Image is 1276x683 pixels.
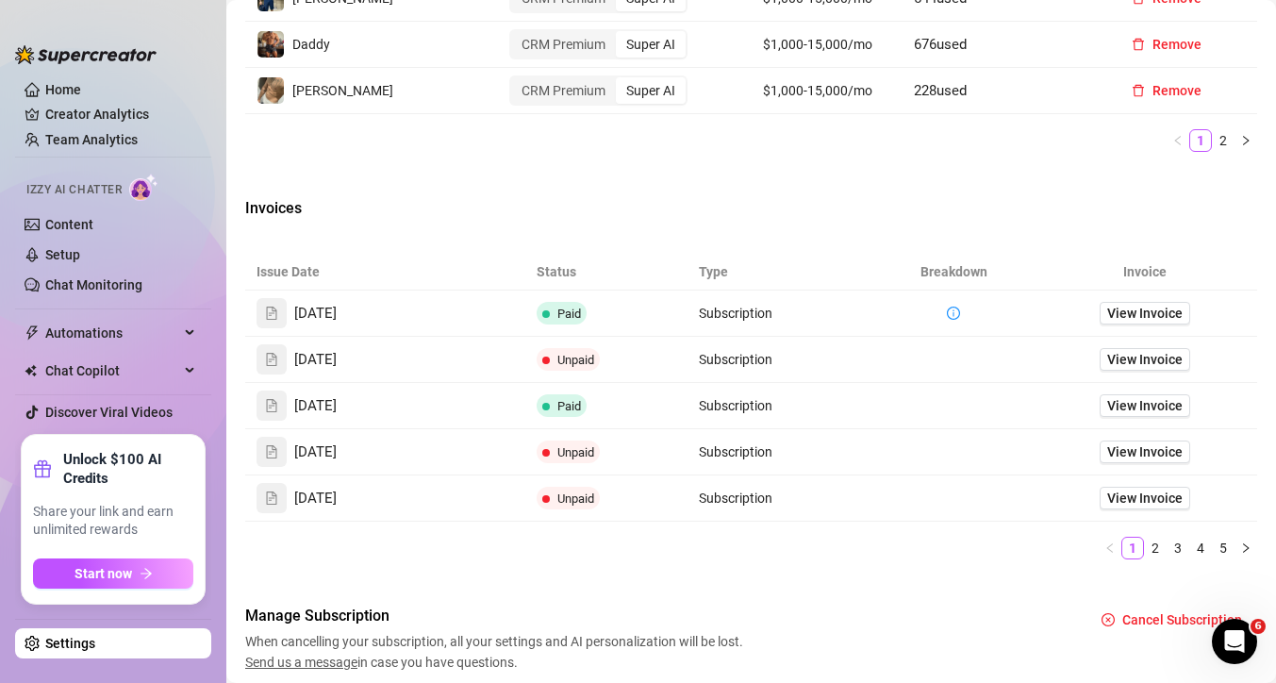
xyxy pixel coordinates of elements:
[1189,129,1212,152] li: 1
[688,254,874,291] th: Type
[45,82,81,97] a: Home
[45,99,196,129] a: Creator Analytics
[1099,537,1121,559] li: Previous Page
[294,488,337,510] span: [DATE]
[245,631,749,673] span: When cancelling your subscription, all your settings and AI personalization will be lost. in case...
[509,29,688,59] div: segmented control
[45,247,80,262] a: Setup
[140,567,153,580] span: arrow-right
[1251,619,1266,634] span: 6
[509,75,688,106] div: segmented control
[1213,538,1234,558] a: 5
[511,31,616,58] div: CRM Premium
[45,356,179,386] span: Chat Copilot
[1167,129,1189,152] button: left
[616,31,686,58] div: Super AI
[1212,537,1235,559] li: 5
[294,395,337,418] span: [DATE]
[25,325,40,341] span: thunderbolt
[294,441,337,464] span: [DATE]
[752,22,903,68] td: $1,000-15,000/mo
[1100,487,1190,509] a: View Invoice
[557,491,594,506] span: Unpaid
[26,181,122,199] span: Izzy AI Chatter
[1086,605,1257,635] button: Cancel Subscription
[1212,619,1257,664] iframe: Intercom live chat
[1152,83,1201,98] span: Remove
[511,77,616,104] div: CRM Premium
[1190,538,1211,558] a: 4
[1132,38,1145,51] span: delete
[1107,303,1183,324] span: View Invoice
[699,444,772,459] span: Subscription
[1100,348,1190,371] a: View Invoice
[557,399,581,413] span: Paid
[1121,537,1144,559] li: 1
[1099,537,1121,559] button: left
[1107,395,1183,416] span: View Invoice
[265,353,278,366] span: file-text
[1104,542,1116,554] span: left
[1145,538,1166,558] a: 2
[245,197,562,220] span: Invoices
[1122,612,1242,627] span: Cancel Subscription
[63,450,193,488] strong: Unlock $100 AI Credits
[1144,537,1167,559] li: 2
[75,566,132,581] span: Start now
[292,37,330,52] span: Daddy
[292,83,393,98] span: [PERSON_NAME]
[616,77,686,104] div: Super AI
[245,254,525,291] th: Issue Date
[33,558,193,589] button: Start nowarrow-right
[245,655,357,670] span: Send us a message
[45,277,142,292] a: Chat Monitoring
[294,349,337,372] span: [DATE]
[265,399,278,412] span: file-text
[1100,441,1190,463] a: View Invoice
[914,82,967,99] span: 228 used
[1107,488,1183,508] span: View Invoice
[1172,135,1184,146] span: left
[1240,542,1251,554] span: right
[257,77,284,104] img: Thomas
[1235,537,1257,559] button: right
[699,398,772,413] span: Subscription
[1100,394,1190,417] a: View Invoice
[699,491,772,506] span: Subscription
[525,254,688,291] th: Status
[1117,29,1217,59] button: Remove
[265,307,278,320] span: file-text
[1167,537,1189,559] li: 3
[914,36,967,53] span: 676 used
[1213,130,1234,151] a: 2
[265,491,278,505] span: file-text
[557,445,594,459] span: Unpaid
[699,352,772,367] span: Subscription
[1189,537,1212,559] li: 4
[752,68,903,114] td: $1,000-15,000/mo
[33,459,52,478] span: gift
[1033,254,1257,291] th: Invoice
[557,307,581,321] span: Paid
[25,364,37,377] img: Chat Copilot
[1102,613,1115,626] span: close-circle
[1100,302,1190,325] a: View Invoice
[45,132,138,147] a: Team Analytics
[45,217,93,232] a: Content
[1190,130,1211,151] a: 1
[257,31,284,58] img: Daddy
[245,605,749,627] span: Manage Subscription
[1240,135,1251,146] span: right
[1132,84,1145,97] span: delete
[699,306,772,321] span: Subscription
[557,353,594,367] span: Unpaid
[1122,538,1143,558] a: 1
[1117,75,1217,106] button: Remove
[265,445,278,458] span: file-text
[129,174,158,201] img: AI Chatter
[294,303,337,325] span: [DATE]
[874,254,1033,291] th: Breakdown
[33,503,193,540] span: Share your link and earn unlimited rewards
[1167,129,1189,152] li: Previous Page
[1107,349,1183,370] span: View Invoice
